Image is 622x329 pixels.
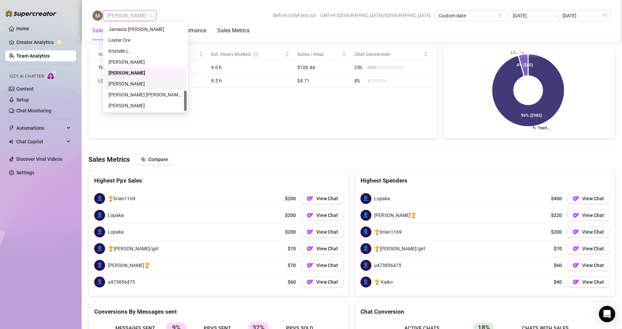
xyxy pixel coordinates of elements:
td: 9.0 h [207,61,293,74]
img: Mariane Subia [93,11,103,21]
div: Ric John Derell Tayre [104,89,187,100]
span: Automations [16,123,65,134]
a: Team Analytics [16,53,50,59]
span: View Chat [316,213,338,218]
span: thunderbolt [9,125,14,131]
div: Anjo Ty [104,78,187,89]
span: swap-right [554,13,560,18]
input: Start date [513,12,552,19]
span: View Chat [582,246,604,251]
span: Mariane Subia [107,11,152,21]
span: Before OnlyFans cut [273,10,316,20]
span: $60 [288,278,296,286]
div: Sofia Husein [104,100,187,111]
span: 👤 [94,210,105,221]
span: [PERSON_NAME]🏆 [374,211,416,219]
div: Sales [92,27,105,35]
span: $200 [551,228,562,236]
img: OF [307,212,314,219]
img: OF [307,245,314,252]
span: Custom date [439,11,502,21]
td: Trent… [94,61,132,74]
button: OFView Chat [567,226,609,237]
span: 👤 [94,243,105,254]
span: 8 % [354,77,365,84]
img: Chat Copilot [9,139,13,144]
div: Mariane Subia [104,67,187,78]
span: $70 [288,262,296,269]
div: Jose Jardin [104,57,187,67]
span: 🏆[PERSON_NAME]/girl [108,245,158,252]
span: $70 [288,245,296,252]
div: Jamaica Hurtado [104,24,187,35]
span: $400 [551,195,562,202]
span: 🏆 Kaiko [374,278,393,286]
span: $200 [285,211,296,219]
text: LC… [511,50,519,55]
input: End date [562,12,601,19]
div: Sales Metrics [217,27,250,35]
div: Conversions By Messages sent [94,307,343,316]
span: 👤 [360,210,371,221]
span: Chat Conversion [354,50,423,58]
span: Lopaka [374,195,390,202]
img: OF [573,195,579,202]
a: Chat Monitoring [16,108,51,113]
span: 👤 [360,260,371,271]
span: 👤 [360,277,371,287]
a: Setup [16,97,29,103]
div: Jamaica [PERSON_NAME] [108,26,183,33]
th: Sales / Hour [293,48,350,61]
span: View Chat [582,279,604,285]
button: OFView Chat [301,277,343,287]
div: Open Intercom Messenger [599,306,615,322]
a: OFView Chat [567,260,609,271]
span: View Chat [316,196,338,201]
div: [PERSON_NAME] [108,69,183,77]
span: $60 [554,262,562,269]
img: OF [573,262,579,269]
span: u473856475 [374,262,401,269]
span: $200 [285,228,296,236]
span: View Chat [316,279,338,285]
button: OFView Chat [301,226,343,237]
img: OF [573,229,579,235]
th: Name [94,48,132,61]
span: u473856475 [108,278,135,286]
a: Creator Analytics exclamation-circle [16,37,71,48]
span: 👤 [94,260,105,271]
span: $200 [285,195,296,202]
img: OF [307,279,314,285]
span: Izzy AI Chatter [10,73,44,80]
span: $220 [551,211,562,219]
td: $109.44 [293,61,350,74]
span: View Chat [582,229,604,235]
div: Chat Conversion [360,307,610,316]
button: OFView Chat [567,210,609,221]
span: [PERSON_NAME]🏆 [108,262,150,269]
span: question-circle [253,50,258,58]
span: View Chat [582,196,604,201]
span: 👤 [360,193,371,204]
span: Name [98,50,122,58]
img: OF [573,279,579,285]
span: Sales / Hour [297,50,341,58]
button: OFView Chat [567,243,609,254]
a: OFView Chat [567,277,609,287]
span: 🏆[PERSON_NAME]/girl [374,245,425,252]
button: OFView Chat [301,210,343,221]
img: OF [573,212,579,219]
img: OF [307,262,314,269]
span: View Chat [316,263,338,268]
span: View Chat [582,213,604,218]
a: Home [16,26,29,31]
button: OFView Chat [301,260,343,271]
div: Performance [175,27,206,35]
span: Lopaka [108,228,124,236]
